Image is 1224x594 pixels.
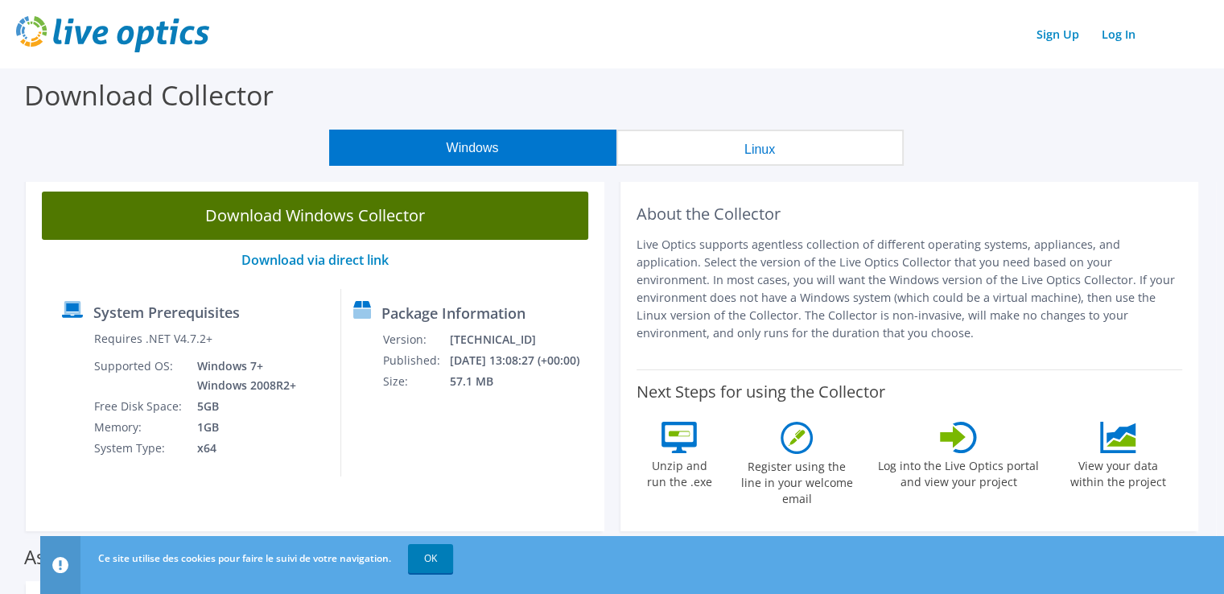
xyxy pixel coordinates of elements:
[637,236,1183,342] p: Live Optics supports agentless collection of different operating systems, appliances, and applica...
[93,356,185,396] td: Supported OS:
[93,304,240,320] label: System Prerequisites
[329,130,616,166] button: Windows
[408,544,453,573] a: OK
[736,454,857,507] label: Register using the line in your welcome email
[94,331,212,347] label: Requires .NET V4.7.2+
[642,453,716,490] label: Unzip and run the .exe
[24,76,274,113] label: Download Collector
[241,251,389,269] a: Download via direct link
[381,305,525,321] label: Package Information
[637,204,1183,224] h2: About the Collector
[382,329,448,350] td: Version:
[185,396,299,417] td: 5GB
[24,549,470,565] label: Assessments supported by the Windows Collector
[1028,23,1087,46] a: Sign Up
[185,438,299,459] td: x64
[449,329,597,350] td: [TECHNICAL_ID]
[449,350,597,371] td: [DATE] 13:08:27 (+00:00)
[42,192,588,240] a: Download Windows Collector
[877,453,1040,490] label: Log into the Live Optics portal and view your project
[93,396,185,417] td: Free Disk Space:
[93,438,185,459] td: System Type:
[98,551,391,565] span: Ce site utilise des cookies pour faire le suivi de votre navigation.
[1060,453,1176,490] label: View your data within the project
[16,16,209,52] img: live_optics_svg.svg
[93,417,185,438] td: Memory:
[185,356,299,396] td: Windows 7+ Windows 2008R2+
[616,130,904,166] button: Linux
[1094,23,1144,46] a: Log In
[382,350,448,371] td: Published:
[185,417,299,438] td: 1GB
[382,371,448,392] td: Size:
[637,382,885,402] label: Next Steps for using the Collector
[449,371,597,392] td: 57.1 MB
